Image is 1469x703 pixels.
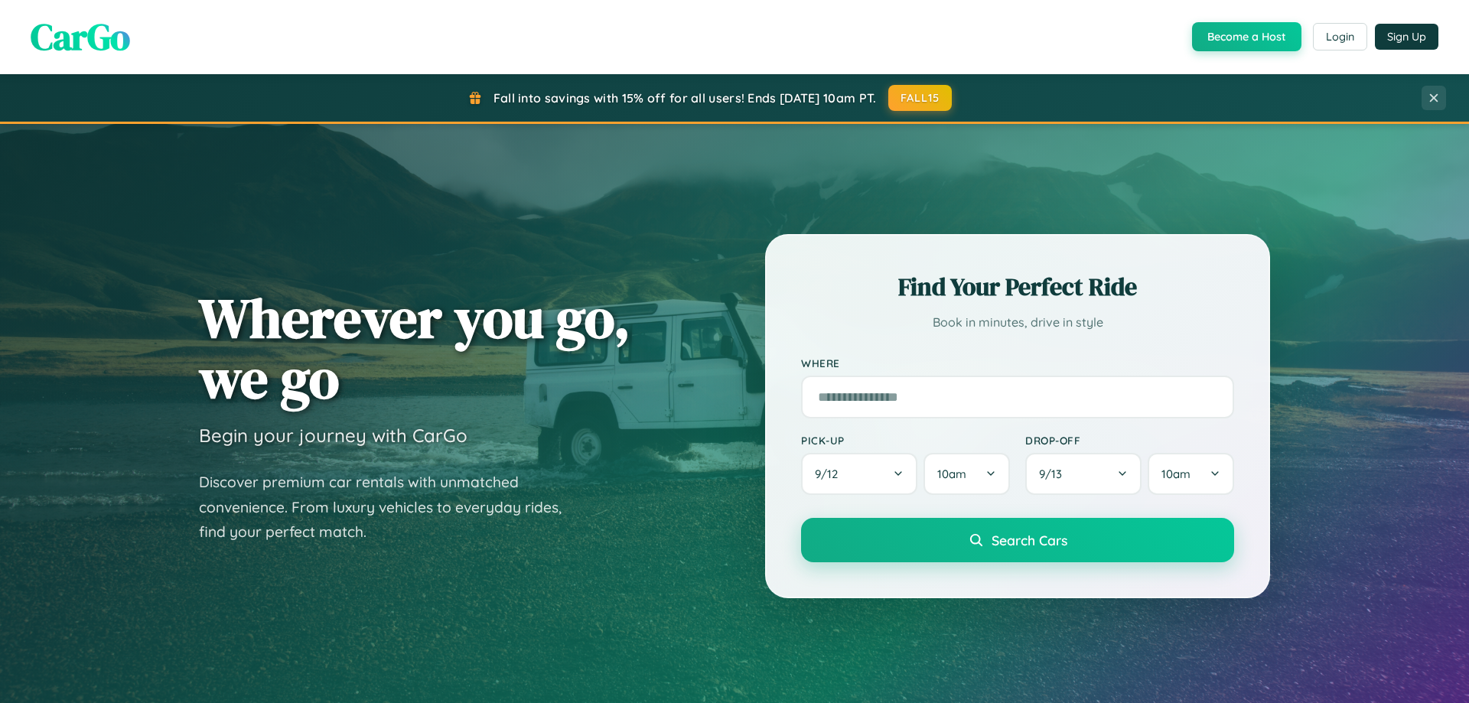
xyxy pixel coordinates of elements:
[801,311,1234,334] p: Book in minutes, drive in style
[923,453,1010,495] button: 10am
[1025,434,1234,447] label: Drop-off
[1192,22,1301,51] button: Become a Host
[31,11,130,62] span: CarGo
[1313,23,1367,50] button: Login
[493,90,877,106] span: Fall into savings with 15% off for all users! Ends [DATE] 10am PT.
[1025,453,1142,495] button: 9/13
[937,467,966,481] span: 10am
[801,270,1234,304] h2: Find Your Perfect Ride
[1161,467,1191,481] span: 10am
[1039,467,1070,481] span: 9 / 13
[801,434,1010,447] label: Pick-up
[1148,453,1234,495] button: 10am
[888,85,953,111] button: FALL15
[1375,24,1438,50] button: Sign Up
[199,470,581,545] p: Discover premium car rentals with unmatched convenience. From luxury vehicles to everyday rides, ...
[199,288,630,408] h1: Wherever you go, we go
[801,518,1234,562] button: Search Cars
[801,453,917,495] button: 9/12
[199,424,467,447] h3: Begin your journey with CarGo
[992,532,1067,548] span: Search Cars
[801,356,1234,369] label: Where
[815,467,845,481] span: 9 / 12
